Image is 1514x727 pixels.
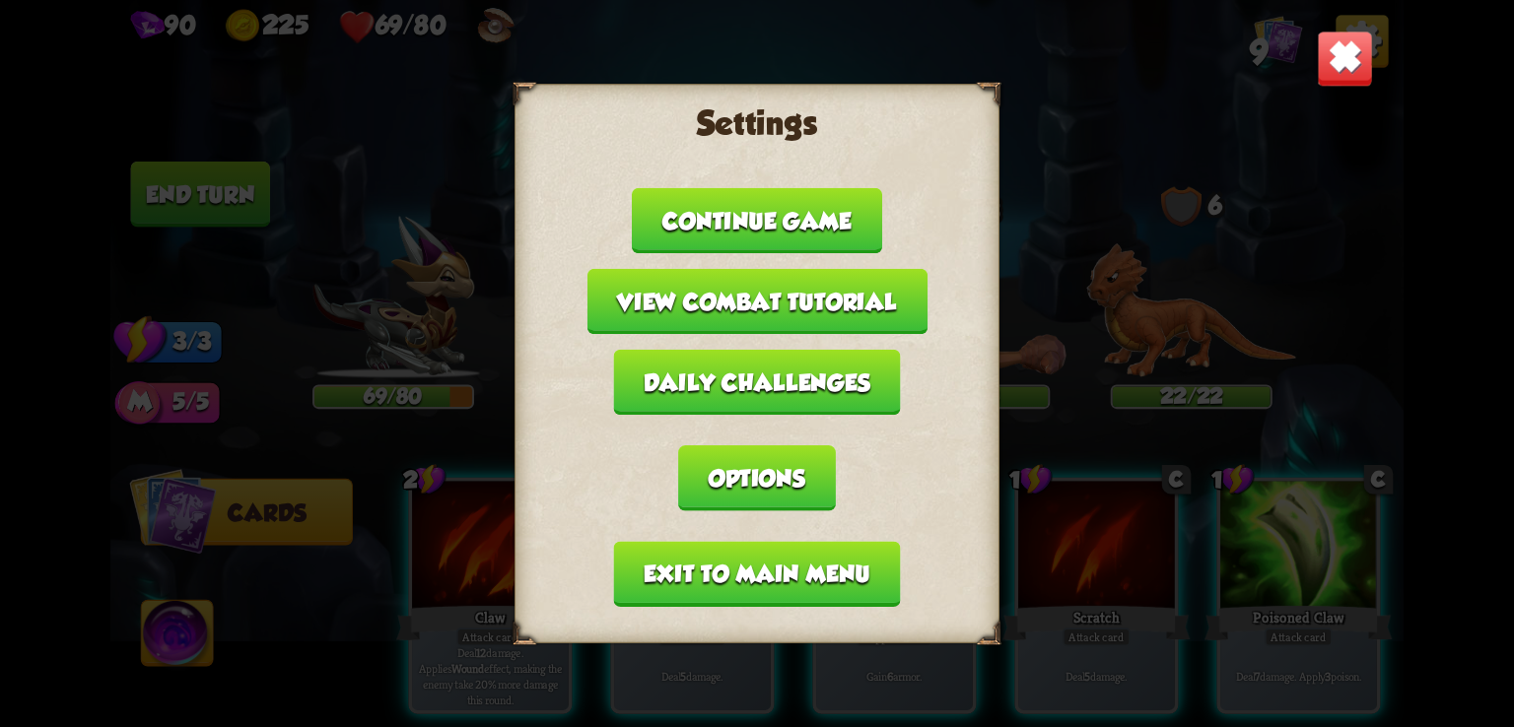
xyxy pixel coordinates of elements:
h2: Settings [536,105,979,143]
button: Continue game [632,188,882,254]
button: Daily challenges [613,350,900,416]
button: View combat tutorial [586,269,927,335]
button: Options [678,445,835,511]
img: close-button.png [1317,31,1373,87]
button: Exit to main menu [614,541,901,607]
